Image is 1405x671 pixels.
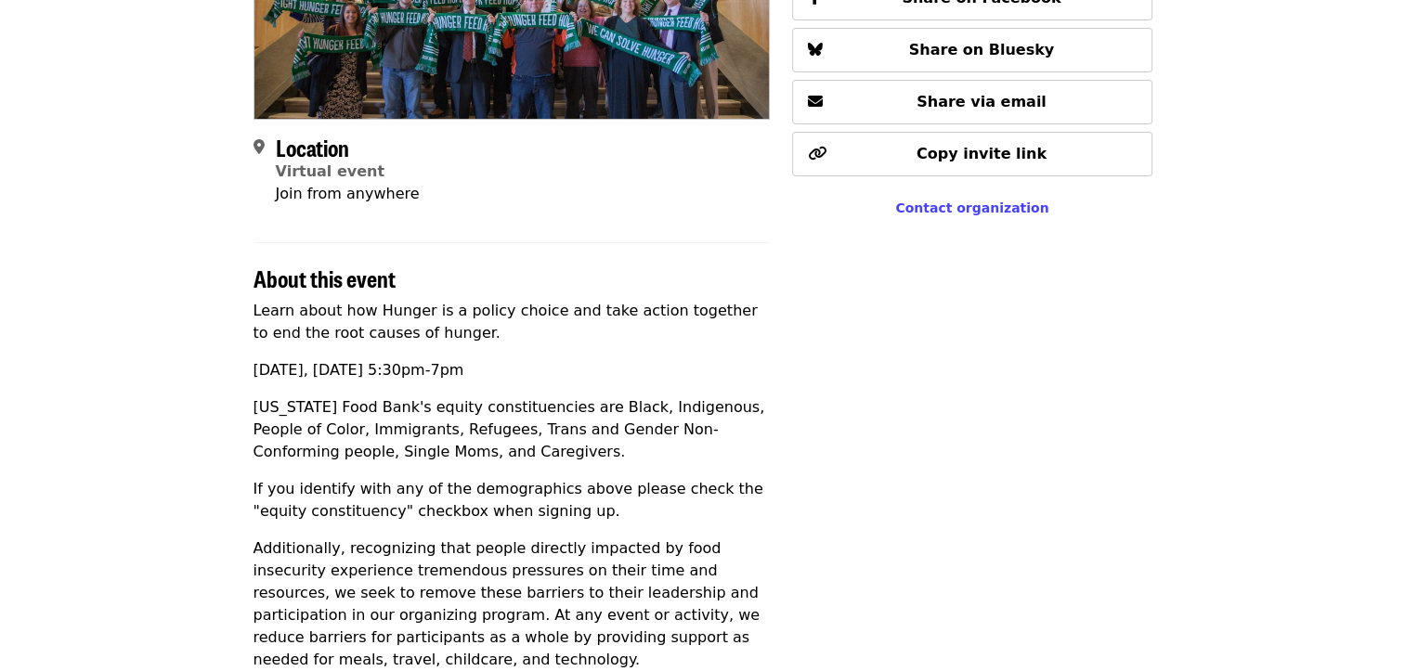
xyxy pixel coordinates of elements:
[276,185,420,202] span: Join from anywhere
[276,162,385,180] a: Virtual event
[254,262,396,294] span: About this event
[909,41,1055,58] span: Share on Bluesky
[254,396,771,463] p: [US_STATE] Food Bank's equity constituencies are Black, Indigenous, People of Color, Immigrants, ...
[917,93,1047,110] span: Share via email
[254,478,771,523] p: If you identify with any of the demographics above please check the "equity constituency" checkbo...
[254,359,771,381] p: [DATE], [DATE] 5:30pm-7pm
[895,200,1048,215] a: Contact organization
[792,80,1151,124] button: Share via email
[792,28,1151,72] button: Share on Bluesky
[254,138,265,156] i: map-marker-alt icon
[276,131,349,163] span: Location
[254,537,771,671] p: Additionally, recognizing that people directly impacted by food insecurity experience tremendous ...
[917,145,1047,162] span: Copy invite link
[792,132,1151,176] button: Copy invite link
[254,300,771,344] p: Learn about how Hunger is a policy choice and take action together to end the root causes of hunger.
